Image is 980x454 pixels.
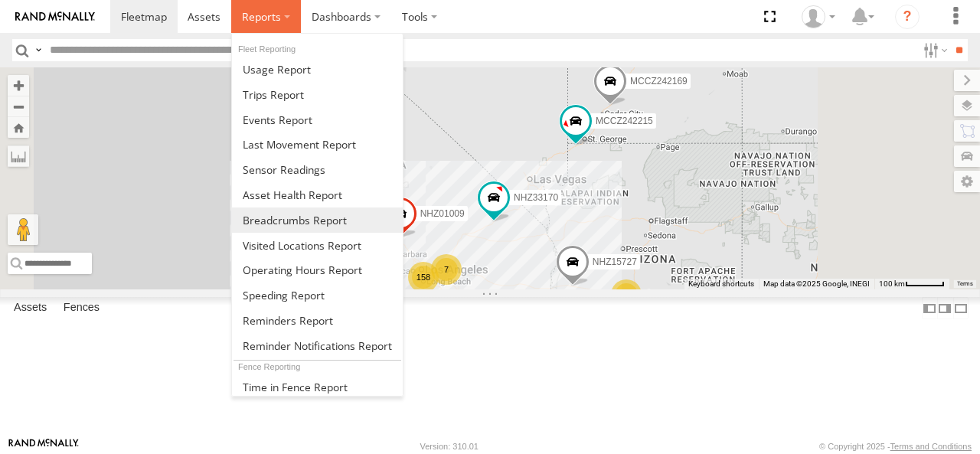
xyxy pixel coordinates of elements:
a: Terms and Conditions [890,442,972,451]
label: Search Filter Options [917,39,950,61]
span: NHZ33170 [514,192,558,203]
label: Measure [8,145,29,167]
img: rand-logo.svg [15,11,95,22]
label: Dock Summary Table to the Right [937,297,952,319]
div: 158 [408,262,439,292]
i: ? [895,5,920,29]
a: Sensor Readings [232,157,403,182]
a: Asset Operating Hours Report [232,257,403,283]
span: MCCZ242215 [596,116,653,127]
a: Last Movement Report [232,132,403,157]
label: Dock Summary Table to the Left [922,297,937,319]
button: Drag Pegman onto the map to open Street View [8,214,38,245]
label: Map Settings [954,171,980,192]
div: 3 [611,279,642,310]
a: Fleet Speed Report [232,283,403,308]
button: Zoom out [8,96,29,117]
a: Asset Health Report [232,182,403,207]
label: Fences [56,298,107,319]
a: Service Reminder Notifications Report [232,333,403,358]
a: Visited Locations Report [232,233,403,258]
span: 100 km [879,279,905,288]
a: Breadcrumbs Report [232,207,403,233]
button: Map Scale: 100 km per 48 pixels [874,279,949,289]
a: Visit our Website [8,439,79,454]
span: NHZ15727 [593,256,637,267]
a: Usage Report [232,57,403,82]
span: MCCZ242169 [630,76,688,87]
label: Search Query [32,39,44,61]
a: Full Events Report [232,107,403,132]
a: Time in Fences Report [232,374,403,400]
div: © Copyright 2025 - [819,442,972,451]
span: Map data ©2025 Google, INEGI [763,279,870,288]
button: Zoom Home [8,117,29,138]
label: Assets [6,298,54,319]
div: Version: 310.01 [420,442,479,451]
button: Zoom in [8,75,29,96]
span: NHZ01009 [420,208,465,219]
a: Reminders Report [232,308,403,333]
a: Trips Report [232,82,403,107]
label: Hide Summary Table [953,297,969,319]
button: Keyboard shortcuts [688,279,754,289]
div: Zulema McIntosch [796,5,841,28]
div: 7 [431,254,462,285]
a: Terms (opens in new tab) [957,280,973,286]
